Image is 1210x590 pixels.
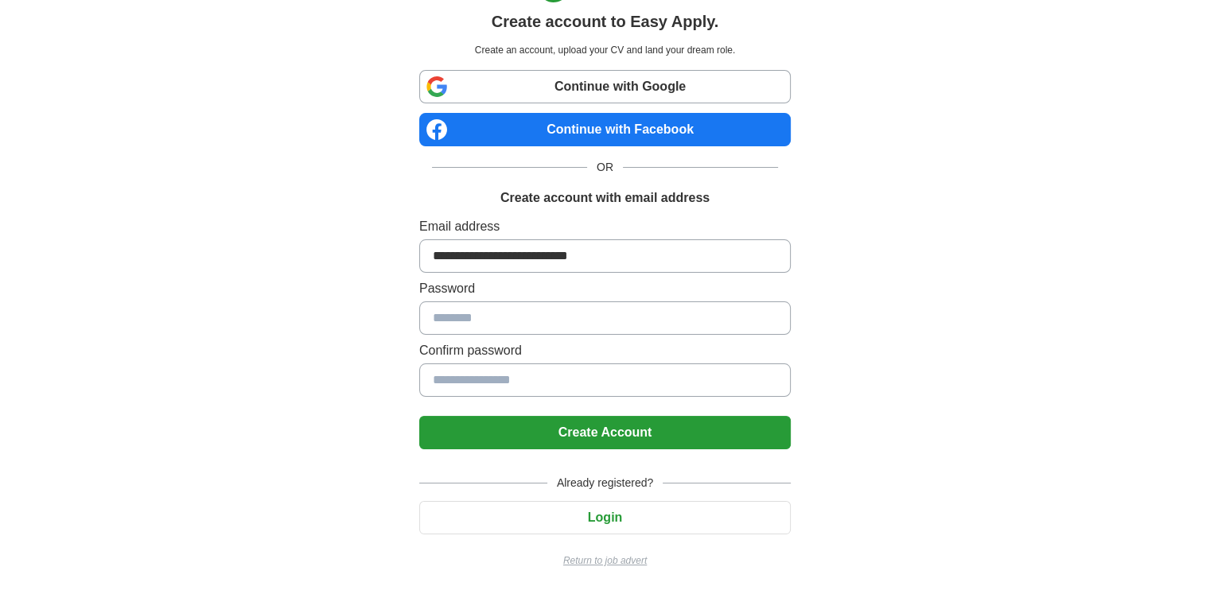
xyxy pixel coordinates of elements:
h1: Create account with email address [500,188,710,208]
label: Confirm password [419,341,791,360]
h1: Create account to Easy Apply. [492,10,719,33]
a: Continue with Google [419,70,791,103]
a: Return to job advert [419,553,791,568]
a: Login [419,510,791,524]
span: Already registered? [547,475,663,491]
label: Email address [419,217,791,236]
p: Create an account, upload your CV and land your dream role. [422,43,788,57]
button: Create Account [419,416,791,449]
span: OR [587,159,623,176]
label: Password [419,279,791,298]
button: Login [419,501,791,534]
a: Continue with Facebook [419,113,791,146]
